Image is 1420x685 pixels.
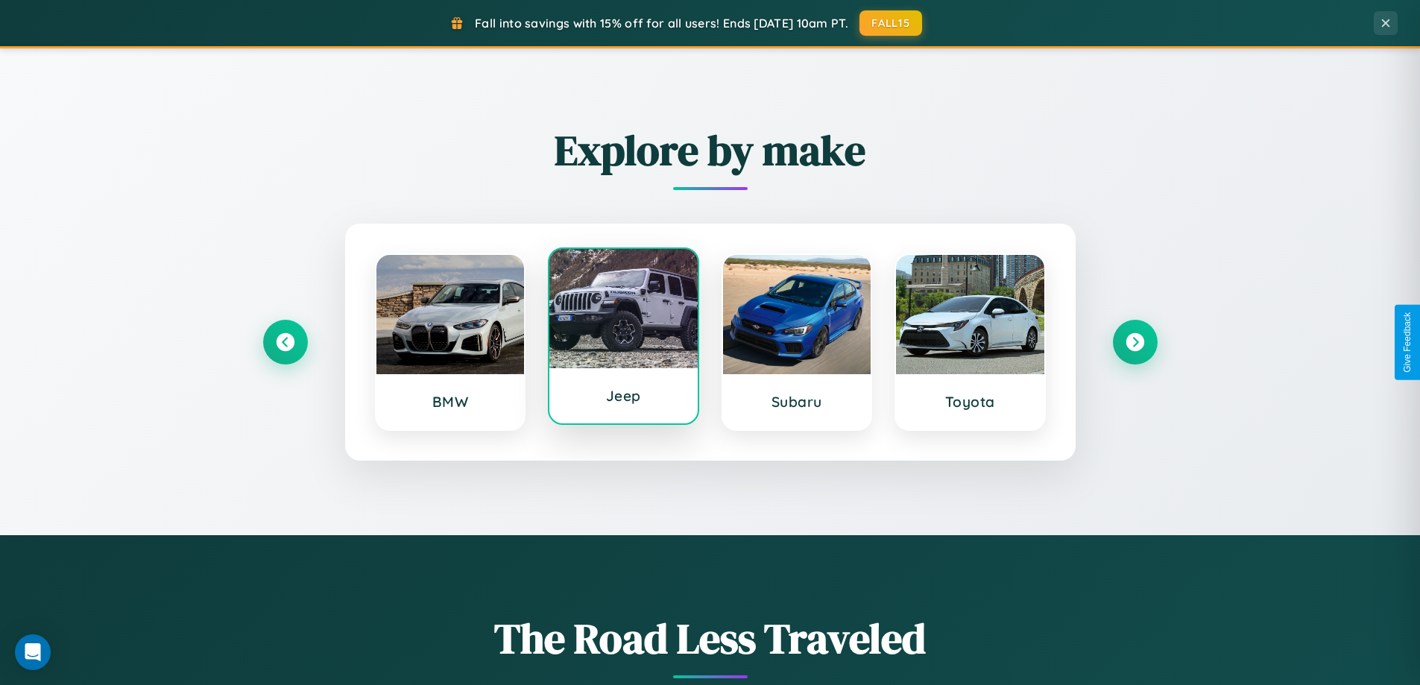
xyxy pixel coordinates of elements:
span: Fall into savings with 15% off for all users! Ends [DATE] 10am PT. [475,16,848,31]
div: Open Intercom Messenger [15,634,51,670]
div: Give Feedback [1402,312,1413,373]
h3: Subaru [738,393,856,411]
h3: Jeep [564,387,683,405]
h3: BMW [391,393,510,411]
h2: Explore by make [263,121,1158,179]
h1: The Road Less Traveled [263,610,1158,667]
button: FALL15 [859,10,922,36]
h3: Toyota [911,393,1029,411]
